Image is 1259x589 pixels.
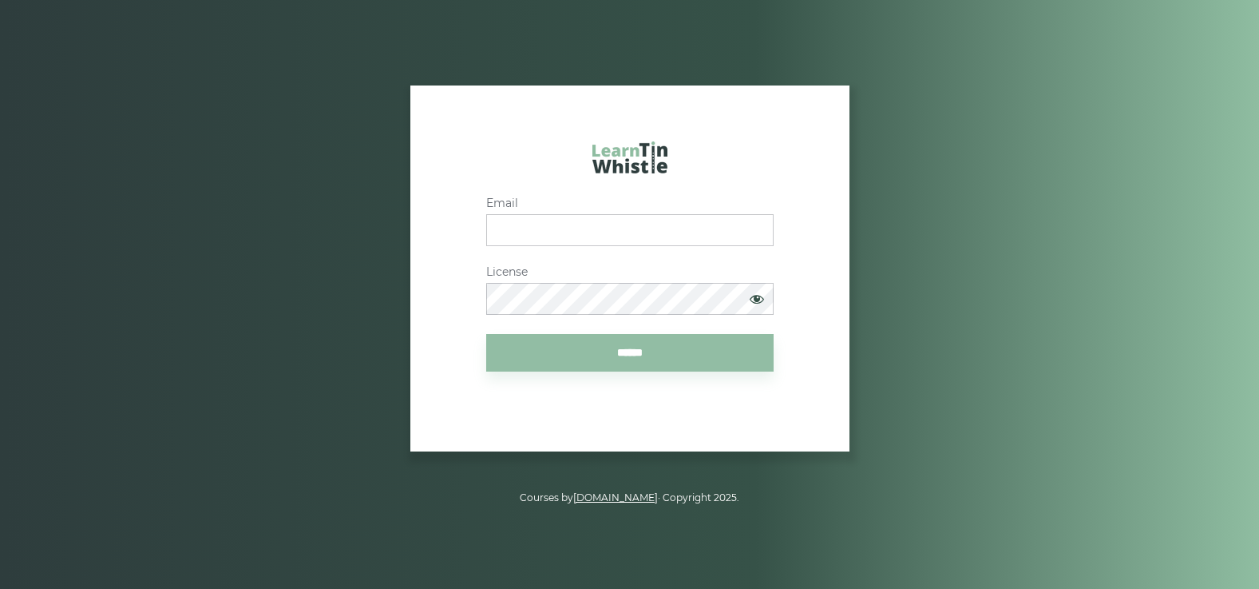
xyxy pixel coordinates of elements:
a: [DOMAIN_NAME] [573,491,658,503]
label: Email [486,197,774,210]
img: LearnTinWhistle.com [592,141,667,173]
p: Courses by · Copyright 2025. [180,490,1080,506]
label: License [486,265,774,279]
a: LearnTinWhistle.com [592,141,667,181]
